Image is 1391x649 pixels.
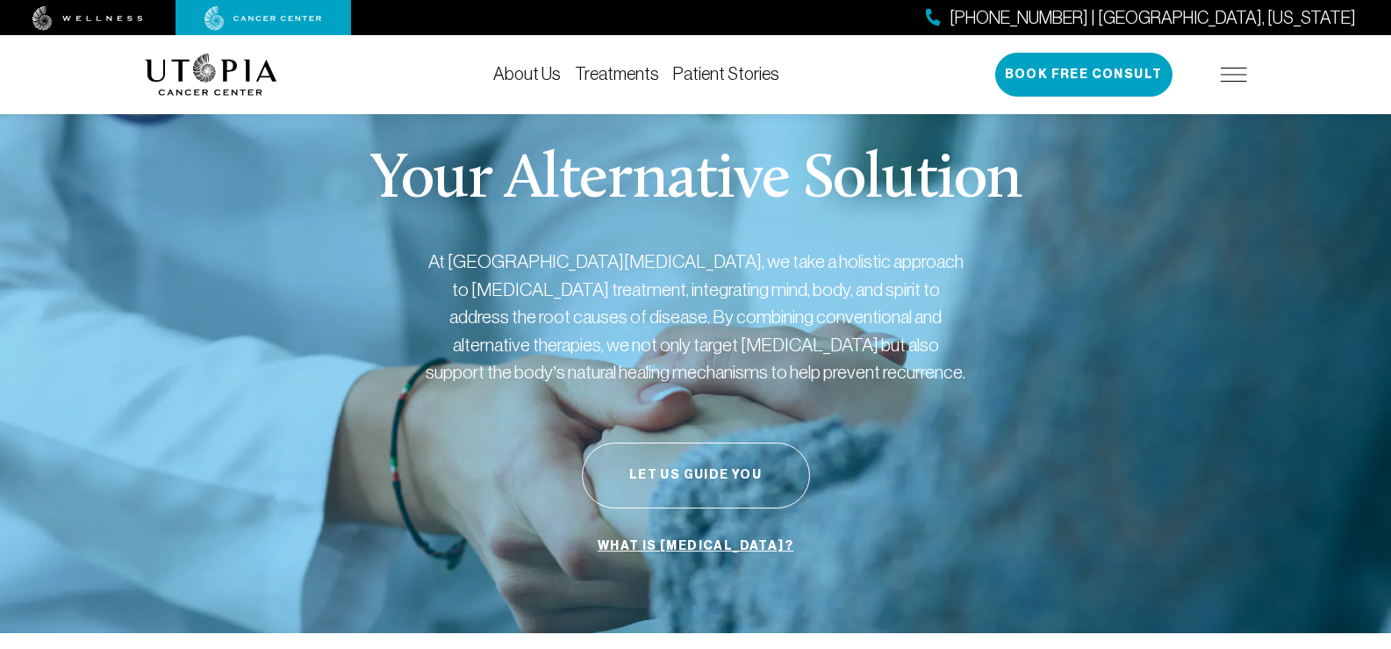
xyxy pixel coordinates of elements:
span: [PHONE_NUMBER] | [GEOGRAPHIC_DATA], [US_STATE] [950,5,1356,31]
img: logo [145,54,277,96]
p: Your Alternative Solution [369,149,1022,213]
a: About Us [493,64,561,83]
a: Patient Stories [673,64,779,83]
img: cancer center [204,6,322,31]
img: icon-hamburger [1221,68,1247,82]
img: wellness [32,6,143,31]
a: What is [MEDICAL_DATA]? [593,530,798,563]
button: Book Free Consult [995,53,1172,97]
a: Treatments [575,64,659,83]
p: At [GEOGRAPHIC_DATA][MEDICAL_DATA], we take a holistic approach to [MEDICAL_DATA] treatment, inte... [424,248,968,386]
a: [PHONE_NUMBER] | [GEOGRAPHIC_DATA], [US_STATE] [926,5,1356,31]
button: Let Us Guide You [582,443,810,508]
